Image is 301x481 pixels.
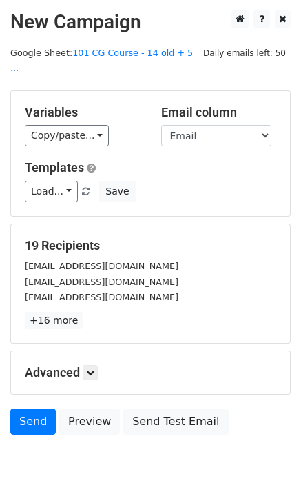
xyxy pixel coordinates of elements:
[59,409,120,435] a: Preview
[198,46,291,61] span: Daily emails left: 50
[10,409,56,435] a: Send
[25,261,178,271] small: [EMAIL_ADDRESS][DOMAIN_NAME]
[25,312,83,329] a: +16 more
[198,48,291,58] a: Daily emails left: 50
[25,238,276,253] h5: 19 Recipients
[10,48,193,74] a: 101 CG Course - 14 old + 5 ...
[25,181,78,202] a: Load...
[25,125,109,146] a: Copy/paste...
[10,48,193,74] small: Google Sheet:
[123,409,228,435] a: Send Test Email
[25,365,276,380] h5: Advanced
[25,105,141,120] h5: Variables
[161,105,277,120] h5: Email column
[10,10,291,34] h2: New Campaign
[25,277,178,287] small: [EMAIL_ADDRESS][DOMAIN_NAME]
[25,160,84,175] a: Templates
[99,181,135,202] button: Save
[25,292,178,302] small: [EMAIL_ADDRESS][DOMAIN_NAME]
